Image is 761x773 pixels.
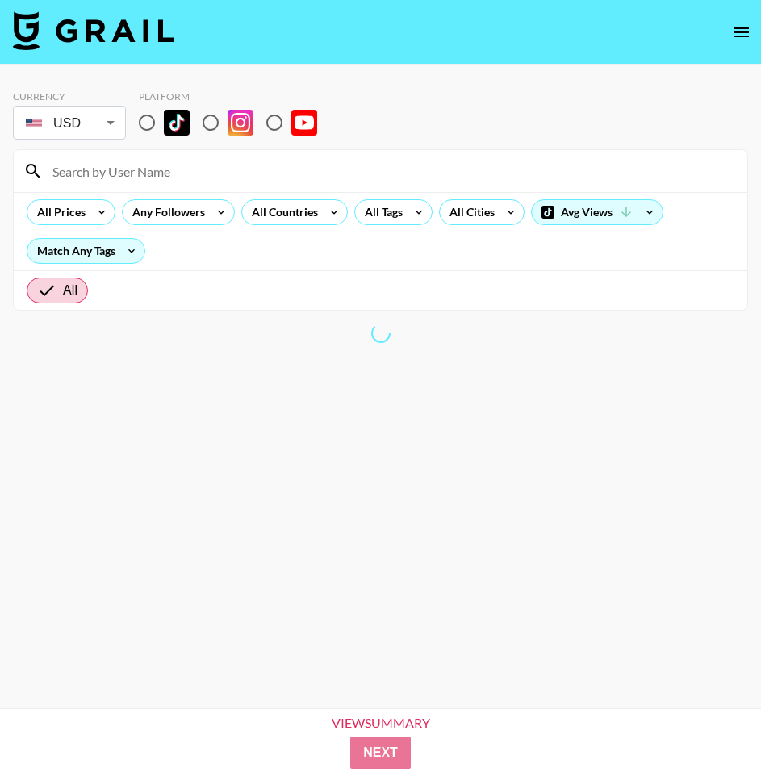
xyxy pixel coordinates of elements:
div: Platform [139,90,330,102]
div: All Cities [440,200,498,224]
div: All Countries [242,200,321,224]
img: Instagram [228,110,253,136]
button: Next [350,737,411,769]
img: Grail Talent [13,11,174,50]
button: open drawer [725,16,758,48]
div: USD [16,109,123,137]
div: Match Any Tags [27,239,144,263]
div: Currency [13,90,126,102]
div: View Summary [318,716,444,730]
div: All Prices [27,200,89,224]
span: All [63,281,77,300]
input: Search by User Name [43,158,738,184]
div: Avg Views [532,200,663,224]
img: YouTube [291,110,317,136]
img: TikTok [164,110,190,136]
div: All Tags [355,200,406,224]
span: Refreshing lists, bookers, clients, countries, tags, cities, talent, talent... [371,324,391,343]
div: Any Followers [123,200,208,224]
